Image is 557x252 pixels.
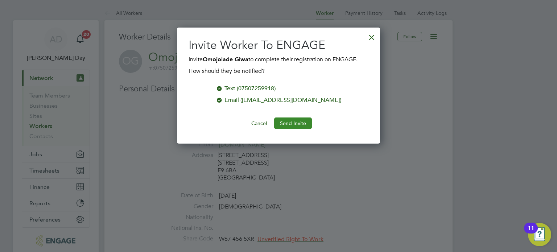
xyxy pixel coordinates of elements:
button: Send Invite [274,117,312,129]
button: Cancel [246,117,273,129]
b: Omojolade Giwa [203,56,248,63]
div: Text (07507259918) [224,84,276,93]
div: Invite to complete their registration on ENGAGE. [189,55,368,75]
div: Email ([EMAIL_ADDRESS][DOMAIN_NAME]) [224,96,341,104]
div: 11 [528,228,534,237]
button: Open Resource Center, 11 new notifications [528,223,551,246]
div: How should they be notified? [189,64,368,75]
h2: Invite Worker To ENGAGE [189,38,368,53]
